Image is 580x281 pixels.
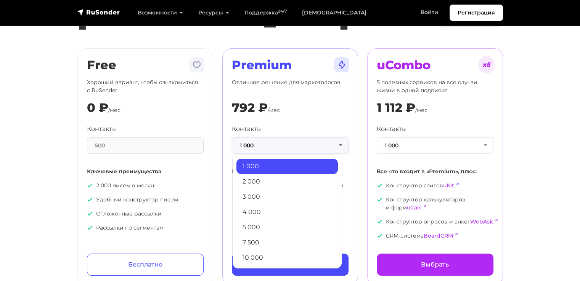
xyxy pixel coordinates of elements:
[188,56,206,74] img: tarif-free.svg
[87,182,93,188] img: icon-ok.svg
[377,233,383,239] img: icon-ok.svg
[377,182,383,188] img: icon-ok.svg
[450,5,503,21] a: Регистрация
[232,168,349,176] p: Все что входит в «Free», плюс:
[377,218,493,226] p: Конструктор опросов и анкет
[377,182,493,190] p: Конструктор сайтов
[377,254,493,276] a: Выбрать
[87,211,93,217] img: icon-ok.svg
[268,107,280,113] span: /мес
[377,58,493,72] h2: uCombo
[377,219,383,225] img: icon-ok.svg
[87,101,108,115] div: 0 ₽
[87,224,204,232] p: Рассылки по сегментам
[232,78,349,94] p: Отличное решение для маркетологов
[108,107,120,113] span: /мес
[236,220,338,235] a: 5 000
[407,204,422,211] a: uCalc
[236,189,338,204] a: 3 000
[377,78,493,94] p: 5 полезных сервисов на все случаи жизни в одной подписке
[232,58,349,72] h2: Premium
[236,265,338,281] a: 13 000
[415,107,427,113] span: /мес
[87,168,204,176] p: Ключевые преимущества
[232,211,238,217] img: icon-ok.svg
[232,224,349,232] p: Приоритетная модерация
[377,232,493,240] p: CRM-система
[87,125,117,134] label: Контакты
[232,182,349,190] p: Неограниченное количество писем
[87,78,204,94] p: Хороший вариант, чтобы ознакомиться с RuSender
[236,235,338,250] a: 7 500
[87,196,93,203] img: icon-ok.svg
[424,232,453,239] a: BoardCRM
[232,196,349,204] p: Приоритетная поддержка
[87,182,204,190] p: 2 000 писем в месяц
[236,204,338,220] a: 4 000
[413,5,446,20] a: Войти
[333,56,351,74] img: tarif-premium.svg
[377,196,383,203] img: icon-ok.svg
[377,101,415,115] div: 1 112 ₽
[77,8,120,16] img: RuSender
[236,250,338,265] a: 10 000
[232,196,238,203] img: icon-ok.svg
[191,5,237,21] a: Ресурсы
[236,159,338,174] a: 1 000
[87,225,93,231] img: icon-ok.svg
[443,182,454,189] a: uKit
[237,5,294,21] a: Поддержка24/7
[232,137,349,154] button: 1 000
[232,254,349,276] a: Выбрать
[232,125,262,134] label: Контакты
[87,254,204,276] a: Бесплатно
[377,125,407,134] label: Контакты
[232,225,238,231] img: icon-ok.svg
[236,174,338,189] a: 2 000
[232,210,349,218] p: Помощь с импортом базы
[232,101,268,115] div: 792 ₽
[232,182,238,188] img: icon-ok.svg
[87,210,204,218] p: Отложенные рассылки
[87,58,204,72] h2: Free
[278,9,287,14] sup: 24/7
[294,5,374,21] a: [DEMOGRAPHIC_DATA]
[377,196,493,212] p: Конструктор калькуляторов и форм
[470,218,493,225] a: WebAsk
[87,196,204,204] p: Удобный конструктор писем
[477,56,496,74] img: tarif-ucombo.svg
[232,155,342,269] ul: 1 000
[377,168,493,176] p: Все что входит в «Premium», плюс:
[130,5,191,21] a: Возможности
[377,137,493,154] button: 1 000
